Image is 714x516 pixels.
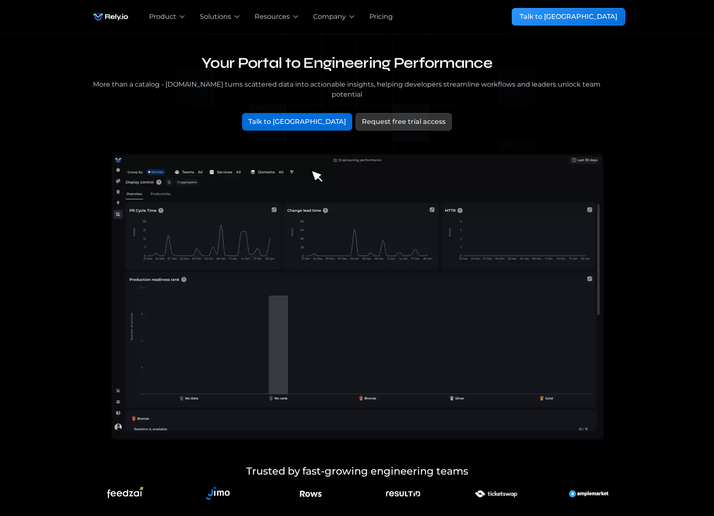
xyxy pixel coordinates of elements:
h1: Your Portal to Engineering Performance [89,54,605,73]
div: Talk to [GEOGRAPHIC_DATA] [520,12,617,22]
img: An illustration of an explorer using binoculars [299,482,322,506]
img: An illustration of an explorer using binoculars [464,482,528,506]
div: Request free trial access [362,117,446,127]
a: Pricing [369,12,393,22]
div: Resources [255,12,290,22]
a: Talk to [GEOGRAPHIC_DATA] [242,113,352,131]
div: More than a catalog - [DOMAIN_NAME] turns scattered data into actionable insights, helping develo... [89,80,605,100]
a: Request free trial access [356,113,452,131]
img: An illustration of an explorer using binoculars [107,487,143,501]
div: Solutions [200,12,231,22]
div: Product [149,12,176,22]
img: An illustration of an explorer using binoculars [385,482,421,506]
a: Talk to [GEOGRAPHIC_DATA] [512,8,625,26]
div: Talk to [GEOGRAPHIC_DATA] [248,117,346,127]
img: An illustration of an explorer using binoculars [569,482,608,506]
a: home [89,8,132,25]
div: Company [313,12,346,22]
img: An illustration of an explorer using binoculars [202,482,234,506]
img: Rely.io logo [89,8,132,25]
h5: Trusted by fast-growing engineering teams [173,464,541,479]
